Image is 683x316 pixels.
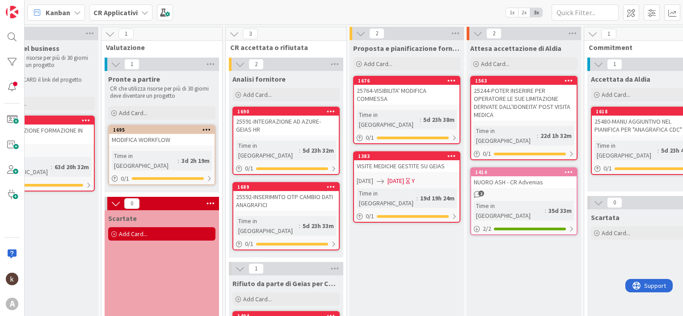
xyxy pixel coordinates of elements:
[470,76,578,160] a: 156325244-POTER INSERIRE PER OPERATORE LE SUE LIMITAZIONE DERIVATE DALL'IDONEITA' POST VISITA MED...
[354,160,460,172] div: VISITE MEDICHE GESTITE SU GEIAS
[353,76,460,144] a: 167625764-VISIBILITA' MODIFICA COMMESSATime in [GEOGRAPHIC_DATA]:5d 23h 38m0/1
[243,91,272,99] span: Add Card...
[236,141,299,160] div: Time in [GEOGRAPHIC_DATA]
[358,78,460,84] div: 1676
[237,184,339,190] div: 1689
[471,223,577,234] div: 2/2
[232,75,286,83] span: Analisi fornitore
[112,151,178,170] div: Time in [GEOGRAPHIC_DATA]
[552,4,619,21] input: Quick Filter...
[46,7,70,18] span: Kanban
[481,60,510,68] span: Add Card...
[113,127,215,133] div: 1695
[357,176,373,186] span: [DATE]
[109,134,215,146] div: MODIFICA WORKFLOW
[420,115,421,125] span: :
[300,221,336,231] div: 5d 23h 33m
[230,43,335,52] span: CR accettata o rifiutata
[178,156,179,166] span: :
[357,110,420,129] div: Time in [GEOGRAPHIC_DATA]
[602,91,630,99] span: Add Card...
[243,29,258,39] span: 3
[545,206,546,216] span: :
[179,156,212,166] div: 3d 2h 19m
[591,213,620,222] span: Scartata
[6,6,18,18] img: Visit kanbanzone.com
[483,149,491,158] span: 0 / 1
[486,28,502,39] span: 2
[52,162,91,172] div: 63d 20h 32m
[471,176,577,188] div: NUORO ASH - CR Advenias
[546,206,574,216] div: 35d 33m
[354,85,460,104] div: 25764-VISIBILITA' MODIFICA COMMESSA
[51,162,52,172] span: :
[603,164,612,173] span: 0 / 1
[354,211,460,222] div: 0/1
[233,116,339,135] div: 25591-INTEGRAZIONE AD AZURE-GEIAS HR
[594,141,658,160] div: Time in [GEOGRAPHIC_DATA]
[19,1,41,12] span: Support
[364,60,392,68] span: Add Card...
[538,131,574,141] div: 22d 1h 32m
[602,229,630,237] span: Add Card...
[471,168,577,176] div: 1414
[236,216,299,236] div: Time in [GEOGRAPHIC_DATA]
[354,132,460,143] div: 0/1
[124,198,139,209] span: 0
[93,8,138,17] b: CR Applicativi
[109,126,215,134] div: 1695
[478,191,484,196] span: 2
[6,273,18,285] img: kh
[299,146,300,155] span: :
[537,131,538,141] span: :
[245,239,253,249] span: 0 / 1
[245,164,253,173] span: 0 / 1
[233,108,339,116] div: 1690
[607,197,622,208] span: 0
[354,152,460,172] div: 1383VISITE MEDICHE GESTITE SU GEIAS
[366,133,374,142] span: 0 / 1
[601,29,616,39] span: 1
[474,126,537,146] div: Time in [GEOGRAPHIC_DATA]
[233,238,339,249] div: 0/1
[388,176,404,186] span: [DATE]
[106,43,211,52] span: Valutazione
[237,108,339,115] div: 1690
[233,163,339,174] div: 0/1
[354,77,460,85] div: 1676
[354,77,460,104] div: 167625764-VISIBILITA' MODIFICA COMMESSA
[358,153,460,159] div: 1383
[418,193,457,203] div: 19d 19h 24m
[530,8,542,17] span: 3x
[471,77,577,85] div: 1563
[110,85,214,100] p: CR che utilizza risorse per più di 30 giorni deve diventare un progetto
[108,75,160,83] span: Pronte a partire
[475,78,577,84] div: 1563
[6,298,18,310] div: A
[470,167,578,235] a: 1414NUORO ASH - CR AdveniasTime in [GEOGRAPHIC_DATA]:35d 33m2/2
[369,28,384,39] span: 2
[109,173,215,184] div: 0/1
[607,59,622,70] span: 1
[121,174,129,183] span: 0 / 1
[124,59,139,70] span: 1
[518,8,530,17] span: 2x
[299,221,300,231] span: :
[232,182,340,250] a: 168925592-INSERIMNTO OTP CAMBIO DATI ANAGRAFICITime in [GEOGRAPHIC_DATA]:5d 23h 33m0/1
[233,191,339,211] div: 25592-INSERIMNTO OTP CAMBIO DATI ANAGRAFICI
[506,8,518,17] span: 1x
[119,109,148,117] span: Add Card...
[108,214,137,223] span: Scartate
[366,212,374,221] span: 0 / 1
[243,295,272,303] span: Add Card...
[471,168,577,188] div: 1414NUORO ASH - CR Advenias
[412,176,415,186] div: Y
[232,107,340,175] a: 169025591-INTEGRAZIONE AD AZURE-GEIAS HRTime in [GEOGRAPHIC_DATA]:5d 23h 32m0/1
[471,85,577,121] div: 25244-POTER INSERIRE PER OPERATORE LE SUE LIMITAZIONE DERIVATE DALL'IDONEITA' POST VISITA MEDICA
[233,183,339,211] div: 168925592-INSERIMNTO OTP CAMBIO DATI ANAGRAFICI
[353,44,460,53] span: Proposta e pianificazione fornitore
[119,230,148,238] span: Add Card...
[300,146,336,155] div: 5d 23h 32m
[233,108,339,135] div: 169025591-INTEGRAZIONE AD AZURE-GEIAS HR
[591,75,650,83] span: Accettata da Aldia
